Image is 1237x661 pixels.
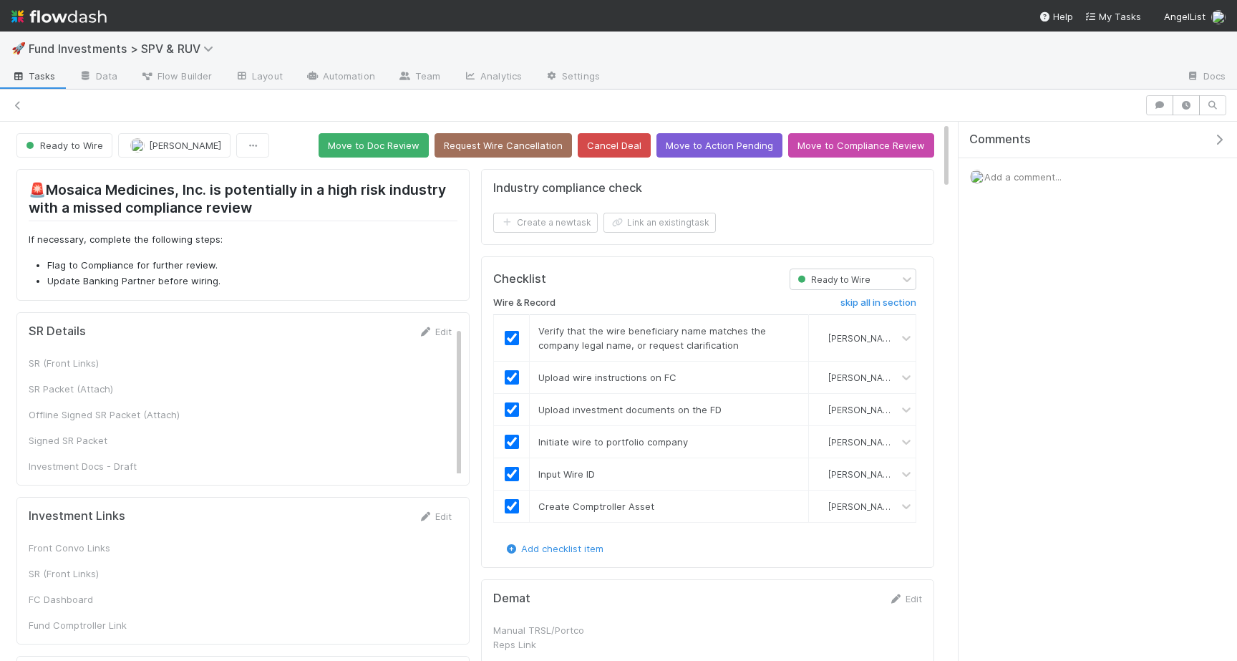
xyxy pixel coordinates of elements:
h5: Investment Links [29,509,125,524]
span: [PERSON_NAME] [149,140,221,151]
h5: Checklist [493,272,546,286]
div: Fund Comptroller Link [29,618,243,632]
span: [PERSON_NAME] [828,332,898,343]
button: Request Wire Cancellation [435,133,572,158]
li: Update Banking Partner before wiring. [47,274,457,289]
span: Ready to Wire [795,274,870,285]
a: Team [387,66,452,89]
span: [PERSON_NAME] [828,501,898,511]
h2: 🚨Mosaica Medicines, Inc. is potentially in a high risk industry with a missed compliance review [29,181,457,221]
a: Flow Builder [129,66,223,89]
img: avatar_15e6a745-65a2-4f19-9667-febcb12e2fc8.png [1211,10,1226,24]
button: Create a newtask [493,213,598,233]
button: [PERSON_NAME] [118,133,231,158]
span: AngelList [1164,11,1206,22]
h6: skip all in section [840,297,916,309]
span: Add a comment... [984,171,1062,183]
p: If necessary, complete the following steps: [29,233,457,247]
img: avatar_15e6a745-65a2-4f19-9667-febcb12e2fc8.png [130,138,145,153]
button: Move to Action Pending [656,133,782,158]
a: Edit [418,511,452,522]
span: Create Comptroller Asset [538,501,654,512]
img: avatar_15e6a745-65a2-4f19-9667-febcb12e2fc8.png [815,468,826,480]
div: SR Packet (Attach) [29,382,243,396]
img: avatar_15e6a745-65a2-4f19-9667-febcb12e2fc8.png [815,501,826,512]
div: Manual TRSL/Portco Reps Link [493,623,601,652]
span: [PERSON_NAME] [828,404,898,415]
span: Comments [969,132,1031,147]
a: My Tasks [1085,9,1141,24]
a: Edit [418,326,452,337]
span: 🚀 [11,42,26,54]
div: FC Dashboard [29,592,243,607]
h5: Demat [493,592,530,606]
a: Settings [533,66,611,89]
button: Ready to Wire [16,133,112,158]
span: Ready to Wire [23,140,103,151]
a: Layout [223,66,294,89]
h5: Industry compliance check [493,181,642,196]
button: Cancel Deal [578,133,651,158]
span: Flow Builder [140,69,212,83]
span: [PERSON_NAME] [828,436,898,447]
img: avatar_15e6a745-65a2-4f19-9667-febcb12e2fc8.png [815,332,826,344]
a: Docs [1175,66,1237,89]
span: [PERSON_NAME] [828,468,898,479]
h5: SR Details [29,324,86,339]
span: [PERSON_NAME] [828,372,898,382]
div: Front Convo Links [29,541,243,555]
span: My Tasks [1085,11,1141,22]
img: avatar_15e6a745-65a2-4f19-9667-febcb12e2fc8.png [815,372,826,383]
span: Tasks [11,69,56,83]
a: skip all in section [840,297,916,314]
button: Link an existingtask [603,213,716,233]
span: Input Wire ID [538,468,595,480]
img: avatar_15e6a745-65a2-4f19-9667-febcb12e2fc8.png [970,170,984,184]
div: Help [1039,9,1073,24]
a: Add checklist item [504,543,603,554]
button: Move to Compliance Review [788,133,934,158]
span: Fund Investments > SPV & RUV [29,42,220,56]
img: avatar_15e6a745-65a2-4f19-9667-febcb12e2fc8.png [815,404,826,415]
span: Verify that the wire beneficiary name matches the company legal name, or request clarification [538,325,766,351]
a: Edit [888,593,922,604]
h6: Wire & Record [493,297,556,309]
div: SR (Front Links) [29,566,243,581]
a: Data [67,66,129,89]
div: Signed SR Packet [29,433,243,448]
img: avatar_15e6a745-65a2-4f19-9667-febcb12e2fc8.png [815,436,826,448]
img: logo-inverted-e16ddd16eac7371096b0.svg [11,4,107,29]
div: Investment Docs - Draft [29,459,243,473]
a: Automation [294,66,387,89]
div: SR (Front Links) [29,356,243,370]
button: Move to Doc Review [319,133,429,158]
div: Offline Signed SR Packet (Attach) [29,407,243,422]
span: Upload wire instructions on FC [538,372,676,383]
span: Initiate wire to portfolio company [538,436,688,448]
a: Analytics [452,66,533,89]
li: Flag to Compliance for further review. [47,259,457,273]
span: Upload investment documents on the FD [538,404,722,415]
